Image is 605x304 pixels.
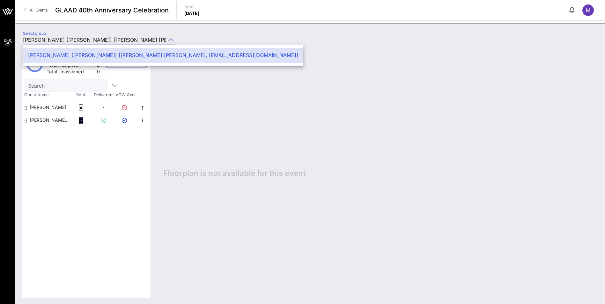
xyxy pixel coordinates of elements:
[30,114,70,127] div: Miguel Angel Lopez
[28,52,298,58] div: [PERSON_NAME] ([PERSON_NAME]) [[PERSON_NAME] [PERSON_NAME], [EMAIL_ADDRESS][DOMAIN_NAME]]
[97,69,100,76] div: 0
[47,62,94,70] div: Total Assigned
[97,62,100,70] div: 2
[55,5,169,15] span: GLAAD 40th Anniversary Celebration
[47,69,94,76] div: Total Unassigned
[70,92,92,98] span: Sent
[114,92,136,98] span: VOW Acct
[30,101,66,114] div: Jo Schneier
[30,8,48,12] span: All Events
[163,169,306,178] span: Floorplan is not available for this event
[23,31,46,36] label: Select group
[22,92,70,98] span: Guest Name
[102,105,104,110] span: -
[184,4,200,10] p: Date
[582,4,594,16] div: M
[184,10,200,17] p: [DATE]
[20,5,51,15] a: All Events
[92,92,114,98] span: Delivered
[586,7,590,13] span: M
